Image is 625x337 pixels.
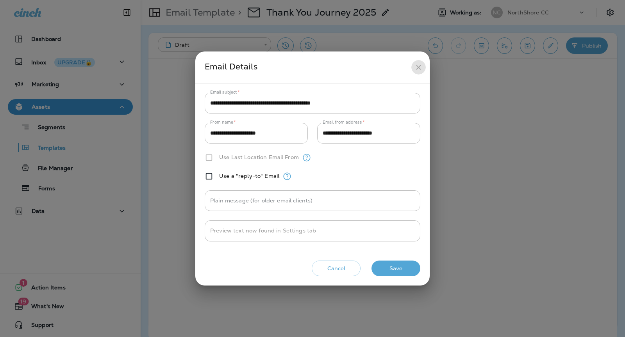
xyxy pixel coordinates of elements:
button: close [411,60,426,74]
div: Email Details [205,60,411,74]
label: From name [210,119,236,125]
button: Save [371,261,420,277]
label: Email from address [323,119,364,125]
label: Use Last Location Email From [219,154,299,160]
label: Use a "reply-to" Email [219,173,279,179]
button: Cancel [312,261,361,277]
label: Email subject [210,89,240,95]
